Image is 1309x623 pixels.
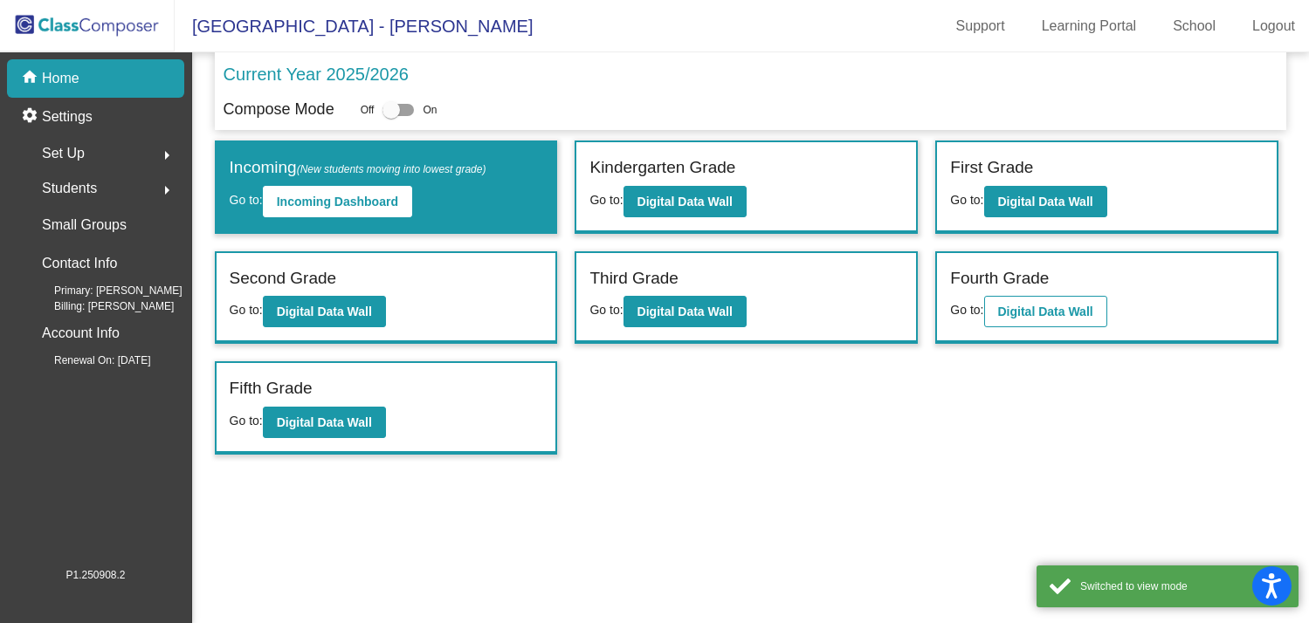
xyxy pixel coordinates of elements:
span: Off [361,102,375,118]
p: Small Groups [42,213,127,237]
span: Go to: [230,193,263,207]
button: Digital Data Wall [263,296,386,327]
span: Go to: [589,193,623,207]
label: Kindergarten Grade [589,155,735,181]
a: Support [942,12,1019,40]
button: Digital Data Wall [623,186,747,217]
mat-icon: arrow_right [156,145,177,166]
label: First Grade [950,155,1033,181]
span: On [423,102,437,118]
label: Incoming [230,155,486,181]
label: Second Grade [230,266,337,291]
button: Digital Data Wall [263,407,386,438]
span: (New students moving into lowest grade) [297,163,486,175]
span: Renewal On: [DATE] [26,353,150,368]
button: Digital Data Wall [984,296,1107,327]
p: Home [42,68,79,89]
a: Logout [1238,12,1309,40]
p: Current Year 2025/2026 [224,61,409,87]
span: Go to: [230,414,263,428]
b: Digital Data Wall [637,195,733,209]
label: Fifth Grade [230,376,313,401]
p: Account Info [42,321,120,346]
p: Settings [42,106,93,127]
button: Incoming Dashboard [263,186,412,217]
b: Incoming Dashboard [277,195,398,209]
label: Third Grade [589,266,678,291]
b: Digital Data Wall [998,195,1093,209]
p: Compose Mode [224,98,334,121]
mat-icon: arrow_right [156,180,177,201]
span: Billing: [PERSON_NAME] [26,298,174,314]
span: Students [42,176,97,201]
a: Learning Portal [1028,12,1151,40]
mat-icon: home [21,68,42,89]
span: [GEOGRAPHIC_DATA] - [PERSON_NAME] [175,12,533,40]
span: Primary: [PERSON_NAME] [26,283,183,298]
mat-icon: settings [21,106,42,127]
p: Contact Info [42,251,117,276]
label: Fourth Grade [950,266,1049,291]
span: Go to: [950,303,983,317]
b: Digital Data Wall [637,305,733,318]
span: Set Up [42,141,85,166]
b: Digital Data Wall [277,305,372,318]
button: Digital Data Wall [984,186,1107,217]
span: Go to: [230,303,263,317]
span: Go to: [589,303,623,317]
button: Digital Data Wall [623,296,747,327]
b: Digital Data Wall [277,415,372,429]
b: Digital Data Wall [998,305,1093,318]
span: Go to: [950,193,983,207]
a: School [1159,12,1230,40]
div: Switched to view mode [1080,578,1285,594]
